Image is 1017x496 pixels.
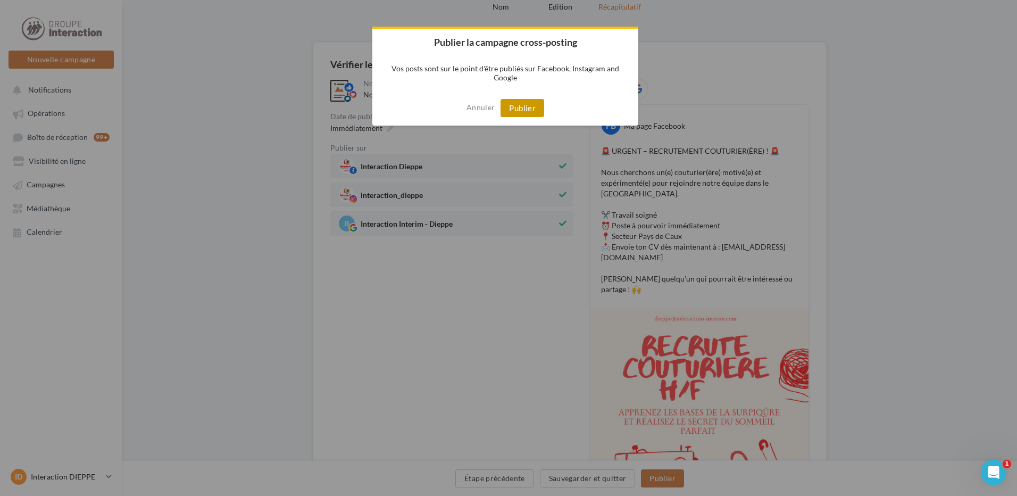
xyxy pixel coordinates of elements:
button: Annuler [466,99,495,116]
span: 1 [1003,460,1011,468]
button: Publier [501,99,544,117]
h2: Publier la campagne cross-posting [372,29,638,55]
p: Vos posts sont sur le point d'être publiés sur Facebook, Instagram and Google [372,55,638,90]
iframe: Intercom live chat [981,460,1006,485]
